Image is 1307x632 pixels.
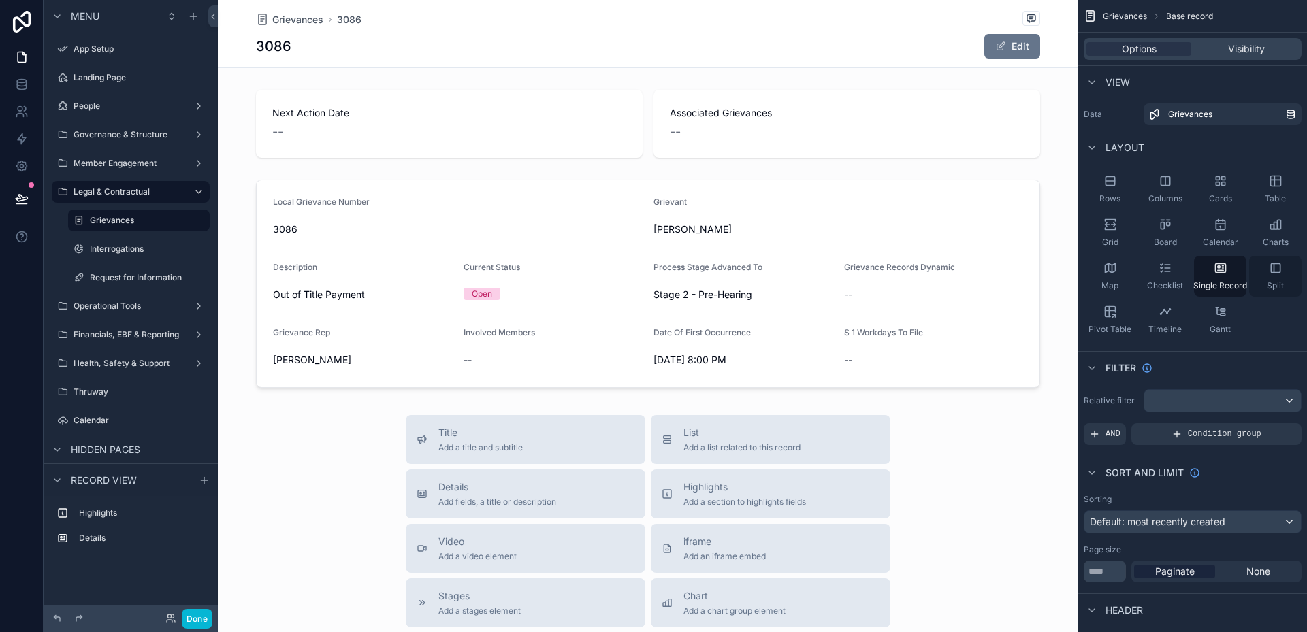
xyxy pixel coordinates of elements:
label: Governance & Structure [74,129,188,140]
button: Gantt [1194,299,1246,340]
label: People [74,101,188,112]
label: Member Engagement [74,158,188,169]
h1: 3086 [256,37,291,56]
a: Grievances [68,210,210,231]
a: Landing Page [52,67,210,88]
button: Charts [1249,212,1302,253]
a: Grievances [1144,103,1302,125]
span: Table [1265,193,1286,204]
button: Split [1249,256,1302,297]
a: Financials, EBF & Reporting [52,324,210,346]
a: Calendar [52,410,210,431]
a: App Setup [52,38,210,60]
span: Gantt [1210,324,1231,335]
label: App Setup [74,44,207,54]
label: Legal & Contractual [74,186,182,197]
span: Rows [1099,193,1120,204]
button: Map [1084,256,1136,297]
label: Request for Information [90,272,207,283]
span: Base record [1166,11,1213,22]
label: Relative filter [1084,395,1138,406]
span: Charts [1263,237,1289,248]
button: Default: most recently created [1084,510,1302,533]
span: Menu [71,10,99,23]
span: Map [1101,280,1118,291]
span: Sort And Limit [1106,466,1184,480]
button: Board [1139,212,1191,253]
label: Thruway [74,386,207,397]
button: Pivot Table [1084,299,1136,340]
button: Single Record [1194,256,1246,297]
label: Details [79,533,204,544]
button: Columns [1139,169,1191,210]
span: Grievances [272,13,323,27]
a: Interrogations [68,238,210,260]
label: Interrogations [90,244,207,254]
span: Timeline [1148,324,1182,335]
span: Hidden pages [71,443,140,456]
span: Checklist [1147,280,1183,291]
span: View [1106,76,1130,89]
span: Split [1267,280,1284,291]
label: Calendar [74,415,207,426]
a: 3086 [337,13,361,27]
button: Table [1249,169,1302,210]
label: Financials, EBF & Reporting [74,329,188,340]
span: Filter [1106,361,1136,375]
span: Condition group [1188,429,1261,439]
label: Landing Page [74,72,207,83]
span: Paginate [1155,565,1195,578]
span: Visibility [1228,42,1265,56]
label: Sorting [1084,494,1112,505]
label: Page size [1084,544,1121,555]
a: Thruway [52,381,210,403]
span: Calendar [1203,237,1238,248]
a: Request for Information [68,267,210,288]
a: Governance & Structure [52,124,210,146]
span: Header [1106,603,1143,617]
a: Legal & Contractual [52,181,210,203]
span: Single Record [1193,280,1247,291]
button: Timeline [1139,299,1191,340]
span: Default: most recently created [1090,516,1225,527]
span: None [1246,565,1270,578]
div: scrollable content [44,496,218,563]
span: Cards [1209,193,1232,204]
a: Member Engagement [52,152,210,174]
span: Record view [71,473,137,487]
button: Edit [984,34,1040,59]
span: Board [1154,237,1177,248]
span: Layout [1106,141,1144,154]
a: Operational Tools [52,295,210,317]
label: Highlights [79,508,204,518]
button: Grid [1084,212,1136,253]
label: Health, Safety & Support [74,358,188,369]
span: Options [1122,42,1157,56]
span: AND [1106,429,1120,439]
label: Operational Tools [74,301,188,312]
span: Columns [1148,193,1182,204]
button: Done [182,609,212,629]
a: Health, Safety & Support [52,352,210,374]
a: Grievances [256,13,323,27]
button: Rows [1084,169,1136,210]
a: People [52,95,210,117]
button: Calendar [1194,212,1246,253]
span: Grievances [1103,11,1147,22]
span: Grid [1102,237,1118,248]
button: Cards [1194,169,1246,210]
label: Data [1084,109,1138,120]
button: Checklist [1139,256,1191,297]
label: Grievances [90,215,201,226]
span: Pivot Table [1088,324,1131,335]
span: Grievances [1168,109,1212,120]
